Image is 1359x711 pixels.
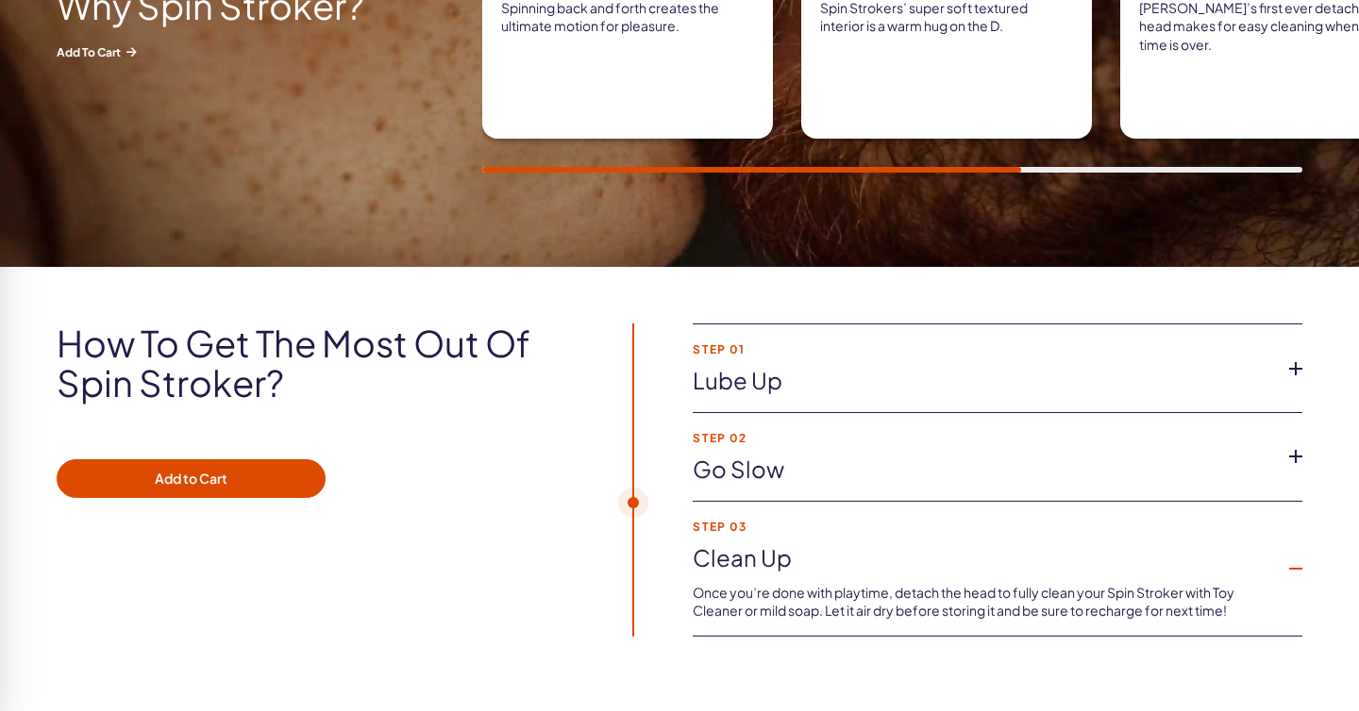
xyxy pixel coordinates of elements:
p: Once you’re done with playtime, detach the head to fully clean your Spin Stroker with Toy Cleaner... [693,584,1272,620]
strong: Step 03 [693,521,1272,533]
a: Go slow [693,454,1272,486]
a: Clean up [693,542,1272,574]
a: Lube up [693,365,1272,397]
h2: How to get the most out of Spin Stroker? [57,323,579,403]
strong: Step 02 [693,432,1272,444]
strong: Step 01 [693,343,1272,355]
button: Add to Cart [57,459,326,499]
span: Add to Cart [57,43,396,59]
